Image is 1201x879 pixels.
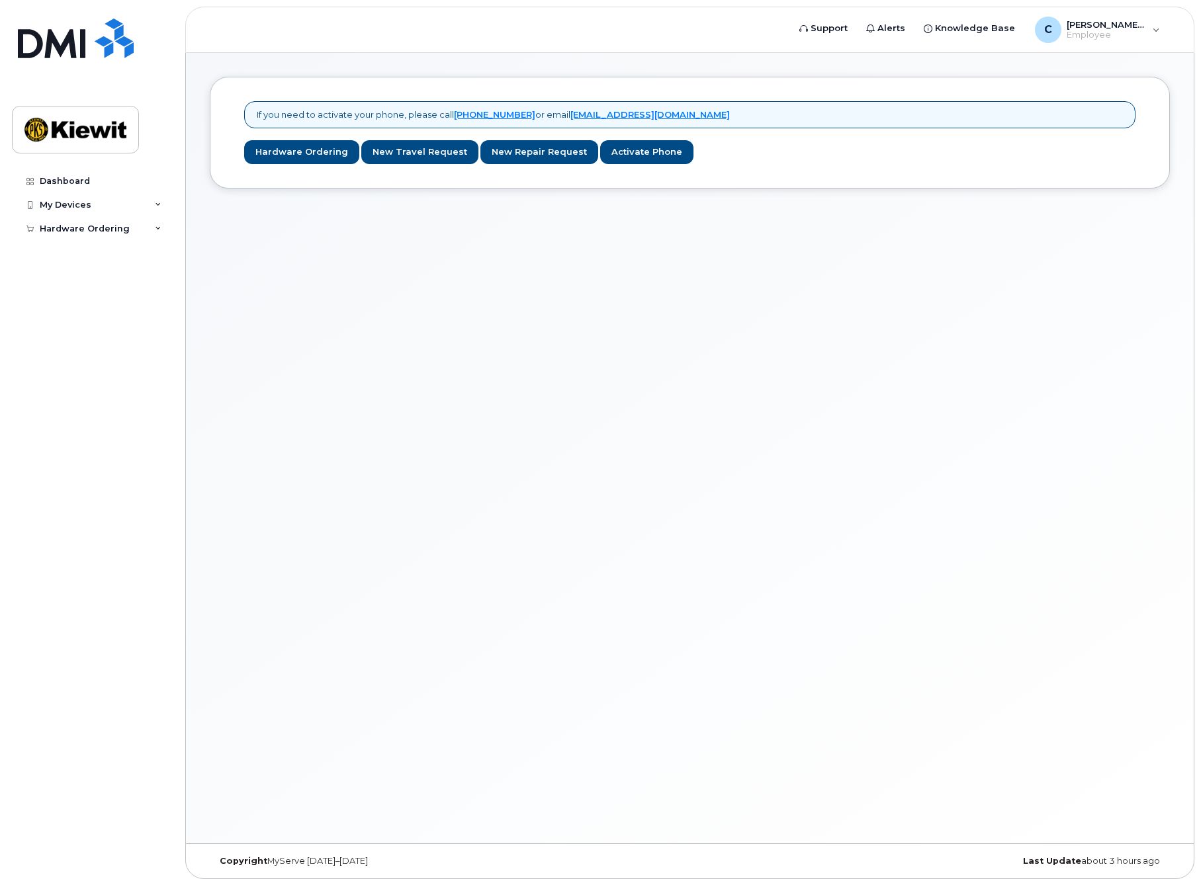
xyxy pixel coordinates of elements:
[1023,856,1081,866] strong: Last Update
[454,109,535,120] a: [PHONE_NUMBER]
[361,140,478,165] a: New Travel Request
[257,108,730,121] p: If you need to activate your phone, please call or email
[244,140,359,165] a: Hardware Ordering
[480,140,598,165] a: New Repair Request
[850,856,1170,866] div: about 3 hours ago
[570,109,730,120] a: [EMAIL_ADDRESS][DOMAIN_NAME]
[210,856,530,866] div: MyServe [DATE]–[DATE]
[220,856,267,866] strong: Copyright
[600,140,693,165] a: Activate Phone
